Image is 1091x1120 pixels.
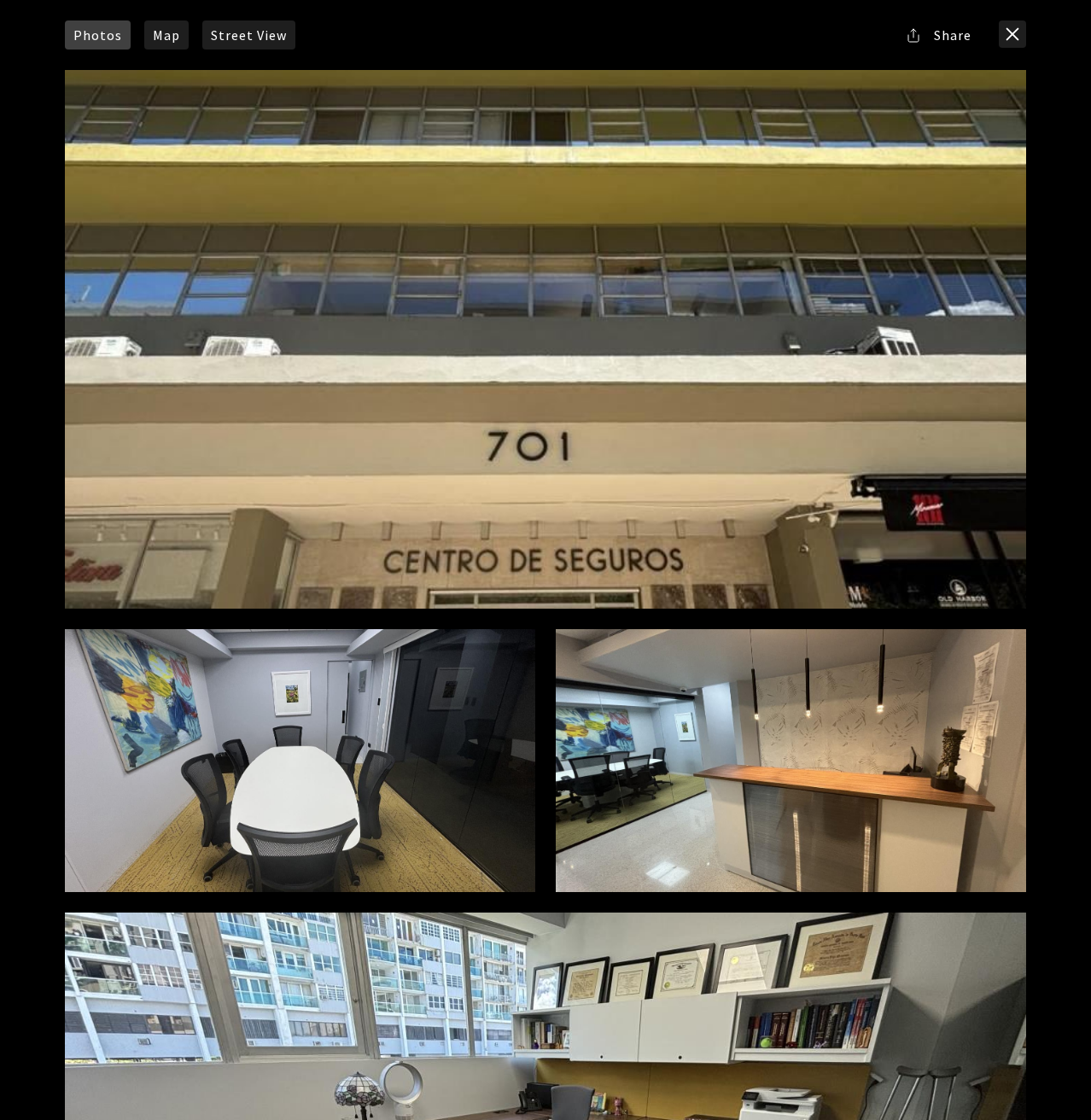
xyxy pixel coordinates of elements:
span: Photos [73,28,122,42]
span: Share [934,28,971,42]
a: Photos [65,20,131,50]
span: Street View [211,28,287,42]
a: Street View [202,20,295,50]
span: Map [153,28,180,42]
a: Map [144,20,189,50]
button: close modal [999,20,1026,48]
